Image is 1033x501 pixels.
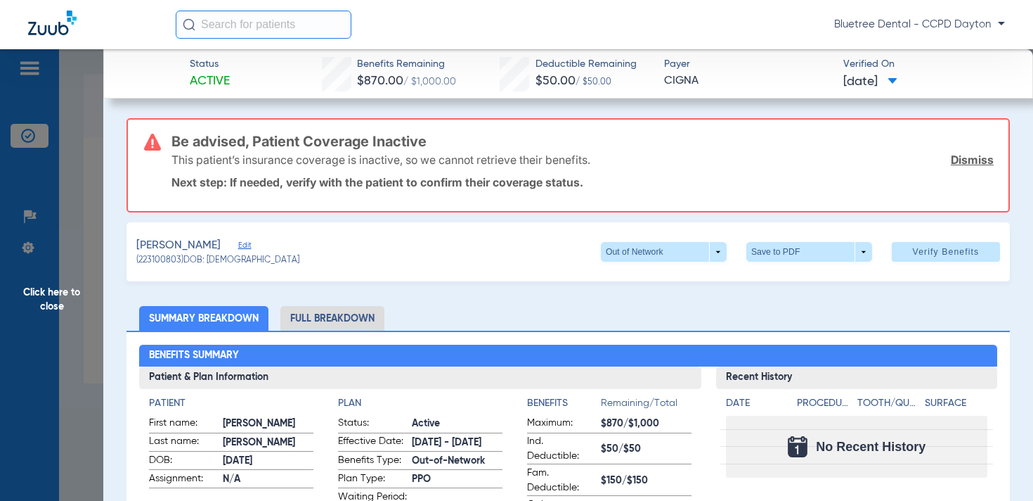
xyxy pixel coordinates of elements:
[797,396,852,416] app-breakdown-title: Procedure
[576,78,611,87] span: / $50.00
[338,434,407,451] span: Effective Date:
[171,175,994,189] p: Next step: If needed, verify with the patient to confirm their coverage status.
[664,57,831,72] span: Payer
[601,442,691,457] span: $50/$50
[149,396,313,411] h4: Patient
[139,367,702,389] h3: Patient & Plan Information
[843,57,1011,72] span: Verified On
[412,417,502,431] span: Active
[527,396,601,416] app-breakdown-title: Benefits
[149,453,218,470] span: DOB:
[149,416,218,433] span: First name:
[816,440,925,454] span: No Recent History
[190,57,230,72] span: Status
[403,77,456,87] span: / $1,000.00
[797,396,852,411] h4: Procedure
[149,434,218,451] span: Last name:
[412,436,502,450] span: [DATE] - [DATE]
[144,134,161,151] img: error-icon
[238,241,251,254] span: Edit
[857,396,920,411] h4: Tooth/Quad
[171,153,590,167] p: This patient’s insurance coverage is inactive, so we cannot retrieve their benefits.
[136,237,221,255] span: [PERSON_NAME]
[28,11,77,35] img: Zuub Logo
[338,416,407,433] span: Status:
[535,75,576,87] span: $50.00
[535,57,637,72] span: Deductible Remaining
[280,306,384,331] li: Full Breakdown
[223,417,313,431] span: [PERSON_NAME]
[951,153,994,167] a: Dismiss
[726,396,785,411] h4: Date
[925,396,987,416] app-breakdown-title: Surface
[716,367,997,389] h3: Recent History
[925,396,987,411] h4: Surface
[223,454,313,469] span: [DATE]
[136,255,299,267] span: (223100803) DOB: [DEMOGRAPHIC_DATA]
[190,72,230,90] span: Active
[527,396,601,411] h4: Benefits
[726,396,785,416] app-breakdown-title: Date
[788,436,807,457] img: Calendar
[412,472,502,487] span: PPO
[139,345,998,367] h2: Benefits Summary
[176,11,351,39] input: Search for patients
[338,453,407,470] span: Benefits Type:
[171,134,994,148] h3: Be advised, Patient Coverage Inactive
[338,471,407,488] span: Plan Type:
[746,242,872,262] button: Save to PDF
[913,246,980,258] span: Verify Benefits
[601,242,727,262] button: Out of Network
[357,57,456,72] span: Benefits Remaining
[183,18,195,31] img: Search Icon
[892,242,1000,262] button: Verify Benefits
[857,396,920,416] app-breakdown-title: Tooth/Quad
[601,474,691,488] span: $150/$150
[527,466,596,495] span: Fam. Deductible:
[149,471,218,488] span: Assignment:
[601,396,691,416] span: Remaining/Total
[527,434,596,464] span: Ind. Deductible:
[412,454,502,469] span: Out-of-Network
[843,73,897,91] span: [DATE]
[223,472,313,487] span: N/A
[664,72,831,90] span: CIGNA
[223,436,313,450] span: [PERSON_NAME]
[338,396,502,411] h4: Plan
[357,75,403,87] span: $870.00
[601,417,691,431] span: $870/$1,000
[834,18,1005,32] span: Bluetree Dental - CCPD Dayton
[139,306,268,331] li: Summary Breakdown
[527,416,596,433] span: Maximum:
